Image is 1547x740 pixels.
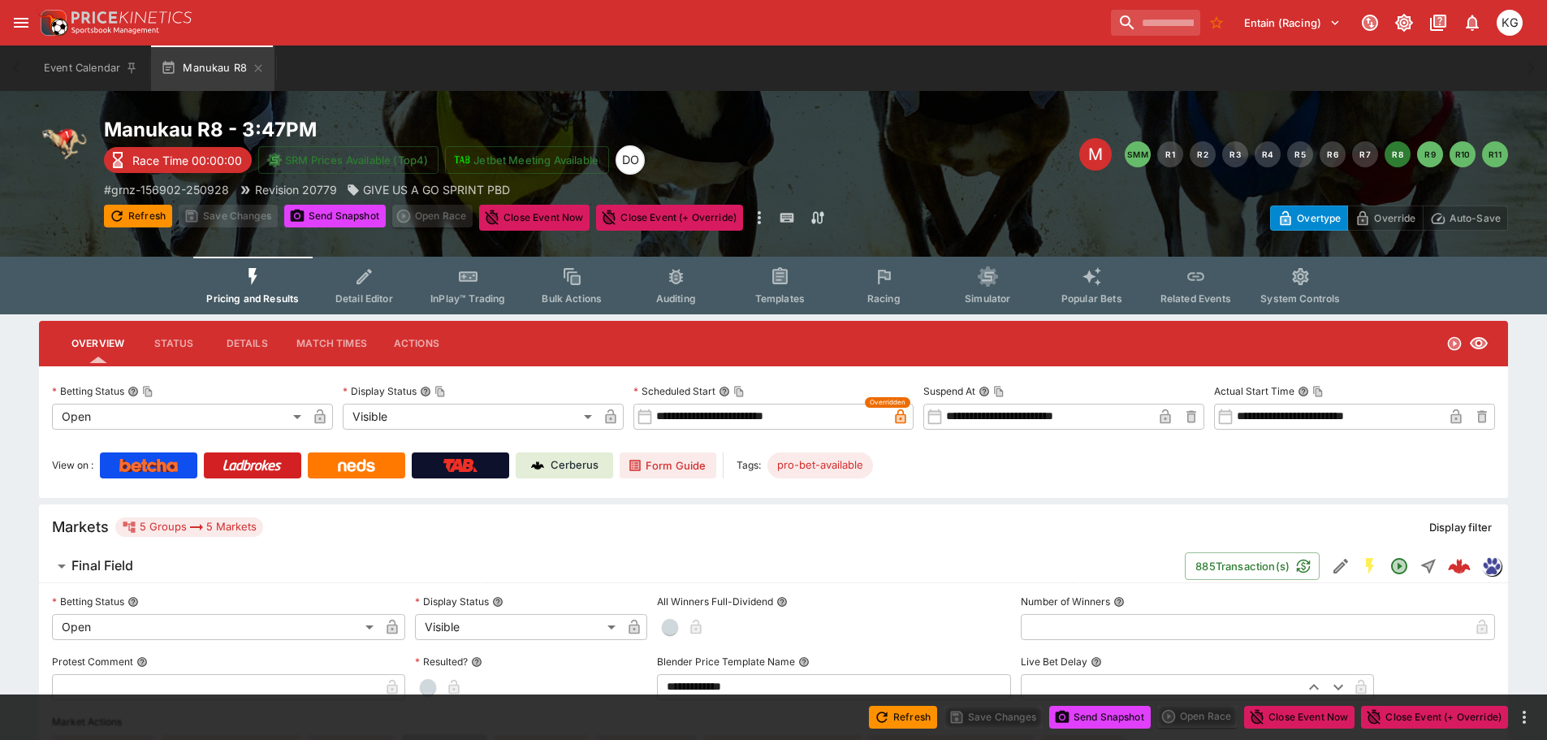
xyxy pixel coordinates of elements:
button: Betting StatusCopy To Clipboard [127,386,139,397]
button: Actual Start TimeCopy To Clipboard [1298,386,1309,397]
div: Open [52,404,307,430]
button: Suspend AtCopy To Clipboard [979,386,990,397]
button: Status [137,324,210,363]
button: Display StatusCopy To Clipboard [420,386,431,397]
img: logo-cerberus--red.svg [1448,555,1471,578]
p: All Winners Full-Dividend [657,595,773,608]
button: Details [210,324,283,363]
div: Visible [343,404,598,430]
a: Cerberus [516,452,613,478]
button: Copy To Clipboard [142,386,153,397]
div: split button [1157,705,1238,728]
div: Event type filters [193,257,1353,314]
button: Manukau R8 [151,45,274,91]
svg: Visible [1469,334,1489,353]
p: Auto-Save [1450,210,1501,227]
button: R4 [1255,141,1281,167]
span: Popular Bets [1061,292,1122,305]
span: Pricing and Results [206,292,299,305]
button: Scheduled StartCopy To Clipboard [719,386,730,397]
button: Kevin Gutschlag [1492,5,1528,41]
span: Racing [867,292,901,305]
div: GIVE US A GO SPRINT PBD [347,181,510,198]
h2: Copy To Clipboard [104,117,806,142]
img: Ladbrokes [223,459,282,472]
button: more [750,205,769,231]
button: All Winners Full-Dividend [776,596,788,608]
svg: Open [1389,556,1409,576]
p: Betting Status [52,595,124,608]
button: R6 [1320,141,1346,167]
button: R8 [1385,141,1411,167]
button: R5 [1287,141,1313,167]
p: Display Status [343,384,417,398]
img: PriceKinetics Logo [36,6,68,39]
button: Notifications [1458,8,1487,37]
button: Close Event (+ Override) [596,205,743,231]
p: Number of Winners [1021,595,1110,608]
button: Close Event (+ Override) [1361,706,1508,729]
button: Resulted? [471,656,482,668]
p: Display Status [415,595,489,608]
button: Protest Comment [136,656,148,668]
span: Simulator [965,292,1010,305]
p: Cerberus [551,457,598,474]
button: Copy To Clipboard [1312,386,1324,397]
span: Templates [755,292,805,305]
button: SGM Enabled [1355,552,1385,581]
div: Visible [415,614,621,640]
label: Tags: [737,452,761,478]
p: Live Bet Delay [1021,655,1087,669]
div: split button [392,205,473,227]
button: Connected to PK [1355,8,1385,37]
h5: Markets [52,517,109,536]
span: Auditing [656,292,696,305]
div: Daniel Olerenshaw [616,145,645,175]
a: a6ac9225-2ab9-4f90-ad05-5036e7d368db [1443,550,1476,582]
p: Scheduled Start [633,384,715,398]
p: Race Time 00:00:00 [132,152,242,169]
a: Form Guide [620,452,716,478]
button: R3 [1222,141,1248,167]
button: Blender Price Template Name [798,656,810,668]
div: Betting Target: cerberus [767,452,873,478]
button: SMM [1125,141,1151,167]
button: Edit Detail [1326,552,1355,581]
p: Actual Start Time [1214,384,1294,398]
h6: Final Field [71,557,133,574]
button: R10 [1450,141,1476,167]
button: Override [1347,206,1423,231]
img: Neds [338,459,374,472]
label: View on : [52,452,93,478]
p: Protest Comment [52,655,133,669]
button: Open [1385,552,1414,581]
img: Sportsbook Management [71,27,159,34]
button: SRM Prices Available (Top4) [258,146,439,174]
button: Send Snapshot [1049,706,1151,729]
button: Copy To Clipboard [993,386,1005,397]
button: Overview [58,324,137,363]
span: System Controls [1260,292,1340,305]
button: open drawer [6,8,36,37]
img: jetbet-logo.svg [454,152,470,168]
span: Bulk Actions [542,292,602,305]
button: Number of Winners [1113,596,1125,608]
button: Betting Status [127,596,139,608]
button: R1 [1157,141,1183,167]
button: Actions [380,324,453,363]
div: Open [52,614,379,640]
button: more [1515,708,1534,727]
img: Cerberus [531,459,544,472]
button: R9 [1417,141,1443,167]
button: Toggle light/dark mode [1389,8,1419,37]
button: Select Tenant [1234,10,1350,36]
svg: Open [1446,335,1463,352]
img: TabNZ [443,459,477,472]
button: Straight [1414,552,1443,581]
p: Suspend At [923,384,975,398]
p: Betting Status [52,384,124,398]
p: Overtype [1297,210,1341,227]
nav: pagination navigation [1125,141,1508,167]
button: R7 [1352,141,1378,167]
p: Blender Price Template Name [657,655,795,669]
